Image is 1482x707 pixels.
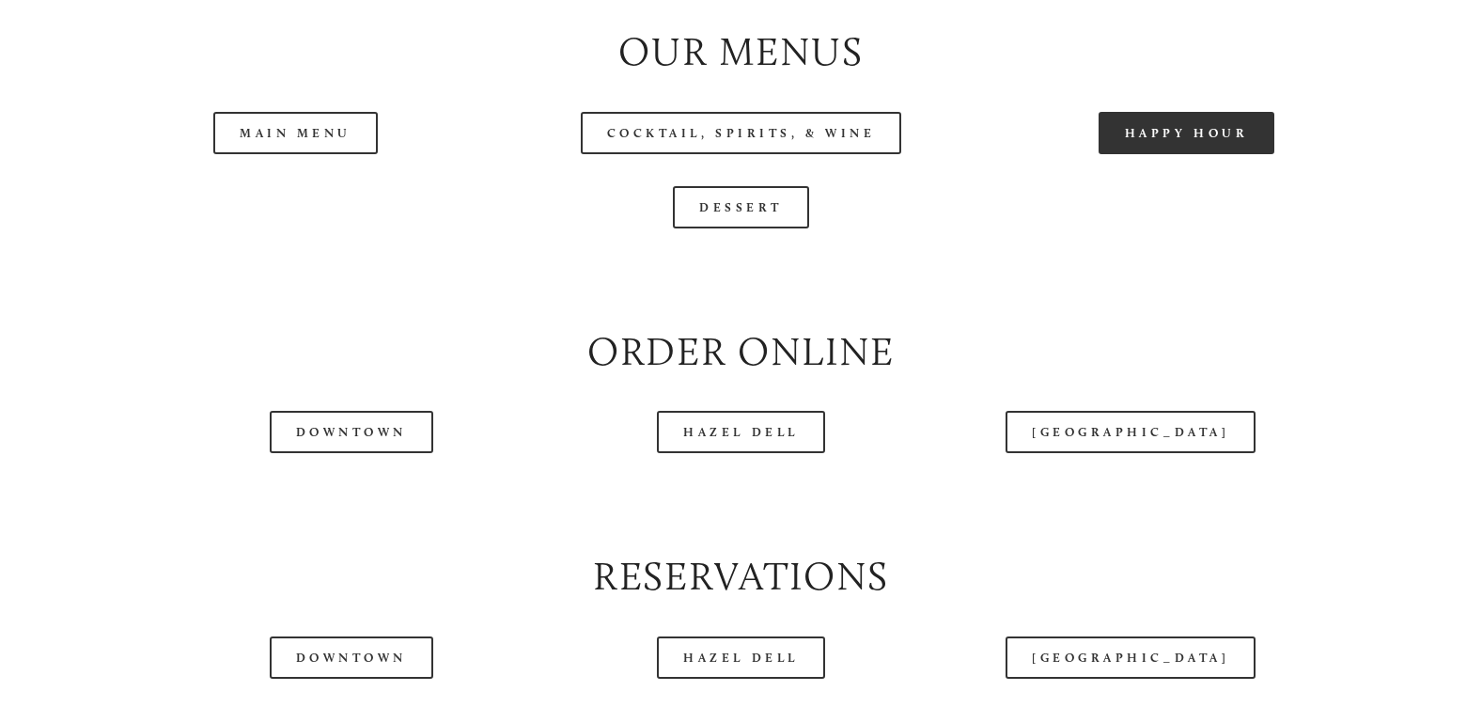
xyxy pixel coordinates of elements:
a: Downtown [270,411,433,453]
a: [GEOGRAPHIC_DATA] [1006,636,1256,679]
a: Hazel Dell [657,636,825,679]
h2: Order Online [89,324,1394,380]
h2: Reservations [89,549,1394,605]
a: [GEOGRAPHIC_DATA] [1006,411,1256,453]
a: Dessert [673,186,809,228]
a: Downtown [270,636,433,679]
a: Hazel Dell [657,411,825,453]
